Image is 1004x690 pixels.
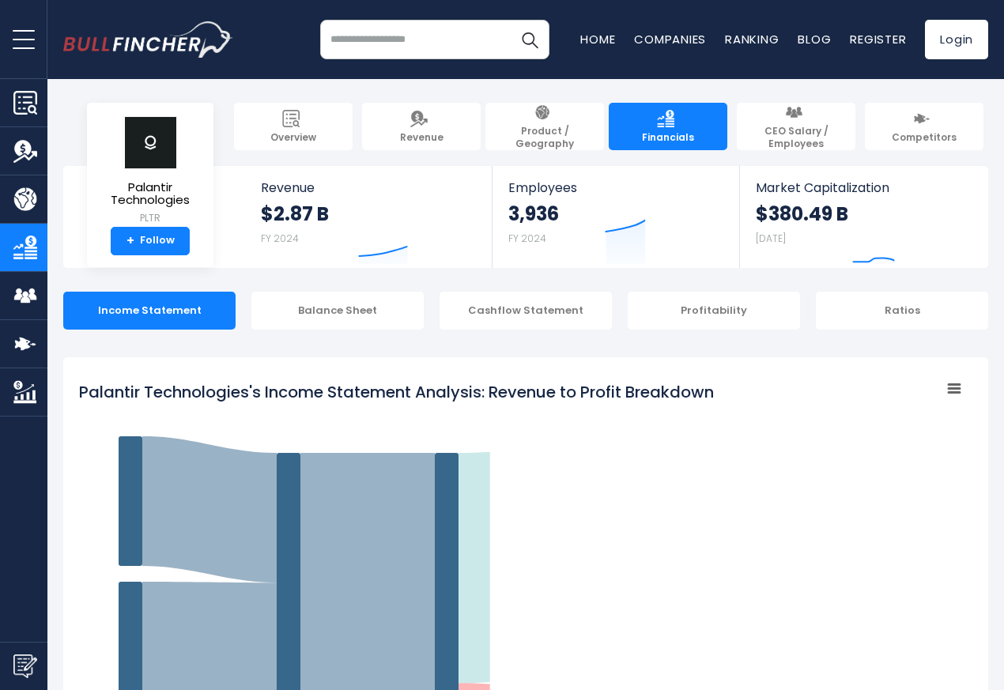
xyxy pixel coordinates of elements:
img: bullfincher logo [63,21,233,58]
a: Ranking [725,31,779,47]
div: Balance Sheet [251,292,424,330]
a: Register [850,31,906,47]
span: CEO Salary / Employees [745,125,847,149]
div: Profitability [628,292,800,330]
a: +Follow [111,227,190,255]
strong: $2.87 B [261,202,329,226]
button: Search [510,20,549,59]
span: Financials [642,131,694,144]
a: Revenue $2.87 B FY 2024 [245,166,493,268]
div: Ratios [816,292,988,330]
span: Overview [270,131,316,144]
a: Product / Geography [485,103,604,150]
a: Palantir Technologies PLTR [99,115,202,227]
span: Revenue [261,180,477,195]
a: Blog [798,31,831,47]
div: Income Statement [63,292,236,330]
a: Go to homepage [63,21,233,58]
small: PLTR [100,211,201,225]
small: [DATE] [756,232,786,245]
small: FY 2024 [508,232,546,245]
strong: + [126,234,134,248]
span: Palantir Technologies [100,181,201,207]
a: Companies [634,31,706,47]
span: Revenue [400,131,443,144]
a: Employees 3,936 FY 2024 [493,166,738,268]
small: FY 2024 [261,232,299,245]
a: Market Capitalization $380.49 B [DATE] [740,166,987,268]
strong: $380.49 B [756,202,848,226]
a: Competitors [865,103,983,150]
a: Login [925,20,988,59]
a: CEO Salary / Employees [737,103,855,150]
a: Home [580,31,615,47]
span: Employees [508,180,723,195]
a: Overview [234,103,353,150]
div: Cashflow Statement [440,292,612,330]
a: Revenue [362,103,481,150]
strong: 3,936 [508,202,559,226]
tspan: Palantir Technologies's Income Statement Analysis: Revenue to Profit Breakdown [79,381,714,403]
span: Product / Geography [493,125,596,149]
span: Market Capitalization [756,180,971,195]
a: Financials [609,103,727,150]
span: Competitors [892,131,957,144]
